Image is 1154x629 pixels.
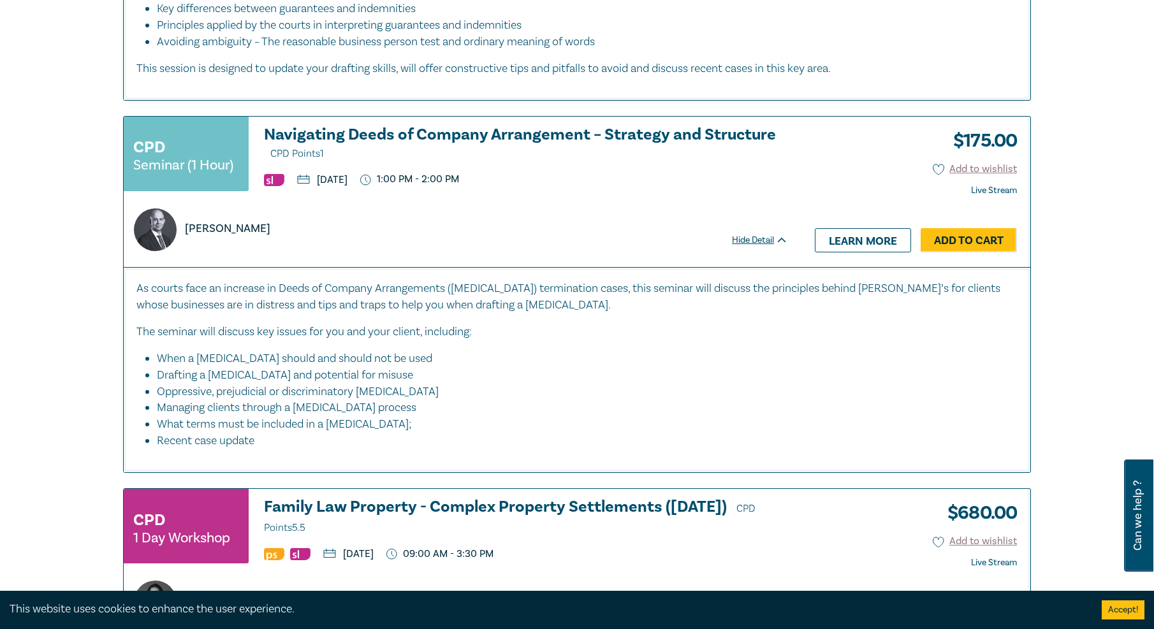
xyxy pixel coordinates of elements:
p: [PERSON_NAME] [185,221,270,237]
li: Principles applied by the courts in interpreting guarantees and indemnities [157,17,1005,34]
small: Seminar (1 Hour) [133,159,233,171]
li: Recent case update [157,433,1018,449]
li: Key differences between guarantees and indemnities [157,1,1005,17]
h3: $ 680.00 [938,498,1017,528]
a: Navigating Deeds of Company Arrangement – Strategy and Structure CPD Points1 [264,126,788,163]
div: This website uses cookies to enhance the user experience. [10,601,1083,618]
button: Accept cookies [1102,600,1144,619]
h3: Navigating Deeds of Company Arrangement – Strategy and Structure [264,126,788,163]
img: Substantive Law [264,174,284,186]
img: Professional Skills [264,548,284,560]
strong: Live Stream [971,185,1017,196]
strong: Live Stream [971,557,1017,568]
h3: CPD [133,509,165,531]
button: Add to wishlist [933,162,1018,177]
a: Family Law Property - Complex Property Settlements ([DATE]) CPD Points5.5 [264,498,788,537]
h3: $ 175.00 [944,126,1017,155]
span: Can we help ? [1132,467,1144,564]
span: CPD Points 1 [270,147,324,160]
p: The seminar will discuss key issues for you and your client, including: [136,324,1018,340]
small: 1 Day Workshop [133,531,230,544]
p: [DATE] [297,175,347,185]
img: Substantive Law [290,548,310,560]
li: What terms must be included in a [MEDICAL_DATA]; [157,416,1005,433]
a: Add to Cart [921,228,1017,252]
img: https://s3.ap-southeast-2.amazonaws.com/leo-cussen-store-production-content/Contacts/Sergio%20Fre... [134,208,177,251]
img: https://s3.ap-southeast-2.amazonaws.com/leo-cussen-store-production-content/Contacts/PANAYIOTA%20... [134,581,177,623]
p: 1:00 PM - 2:00 PM [360,173,459,185]
p: [DATE] [323,549,374,559]
p: As courts face an increase in Deeds of Company Arrangements ([MEDICAL_DATA]) termination cases, t... [136,280,1018,314]
li: Drafting a [MEDICAL_DATA] and potential for misuse [157,367,1005,384]
li: Avoiding ambiguity – The reasonable business person test and ordinary meaning of words [157,34,1018,50]
p: 09:00 AM - 3:30 PM [386,548,493,560]
li: Oppressive, prejudicial or discriminatory [MEDICAL_DATA] [157,384,1005,400]
p: This session is designed to update your drafting skills, will offer constructive tips and pitfall... [136,61,1018,77]
a: Learn more [815,228,911,252]
button: Add to wishlist [933,534,1018,549]
h3: Family Law Property - Complex Property Settlements ([DATE]) [264,498,788,537]
div: Hide Detail [732,234,802,247]
h3: CPD [133,136,165,159]
li: When a [MEDICAL_DATA] should and should not be used [157,351,1005,367]
li: Managing clients through a [MEDICAL_DATA] process [157,400,1005,416]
